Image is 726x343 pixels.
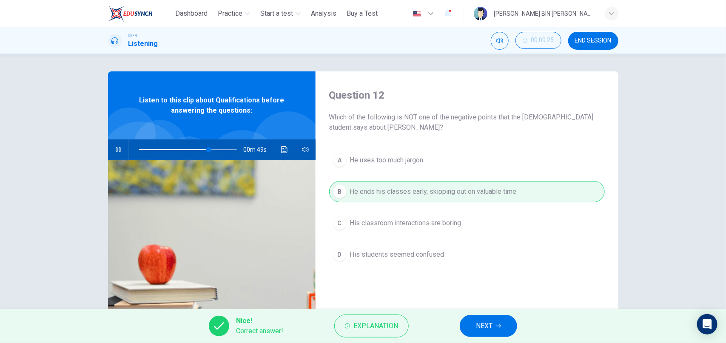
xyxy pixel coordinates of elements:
[329,88,605,102] h4: Question 12
[575,37,612,44] span: END SESSION
[175,9,208,19] span: Dashboard
[515,32,561,50] div: Hide
[236,316,283,326] span: Nice!
[108,5,153,22] img: ELTC logo
[494,9,595,19] div: [PERSON_NAME] BIN [PERSON_NAME]
[476,320,493,332] span: NEXT
[307,6,340,21] button: Analysis
[329,112,605,133] span: Which of the following is NOT one of the negative points that the [DEMOGRAPHIC_DATA] student says...
[491,32,509,50] div: Mute
[128,39,158,49] h1: Listening
[278,139,291,160] button: Click to see the audio transcription
[311,9,336,19] span: Analysis
[531,37,554,44] span: 00:09:25
[343,6,381,21] button: Buy a Test
[128,33,137,39] span: CEFR
[108,5,172,22] a: ELTC logo
[568,32,618,50] button: END SESSION
[474,7,487,20] img: Profile picture
[460,315,517,337] button: NEXT
[218,9,242,19] span: Practice
[172,6,211,21] button: Dashboard
[412,11,422,17] img: en
[334,315,409,337] button: Explanation
[236,326,283,336] span: Correct answer!
[244,139,274,160] span: 00m 49s
[136,95,288,116] span: Listen to this clip about Qualifications before answering the questions:
[347,9,378,19] span: Buy a Test
[214,6,253,21] button: Practice
[697,314,717,334] div: Open Intercom Messenger
[515,32,561,49] button: 00:09:25
[260,9,293,19] span: Start a test
[353,320,398,332] span: Explanation
[257,6,304,21] button: Start a test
